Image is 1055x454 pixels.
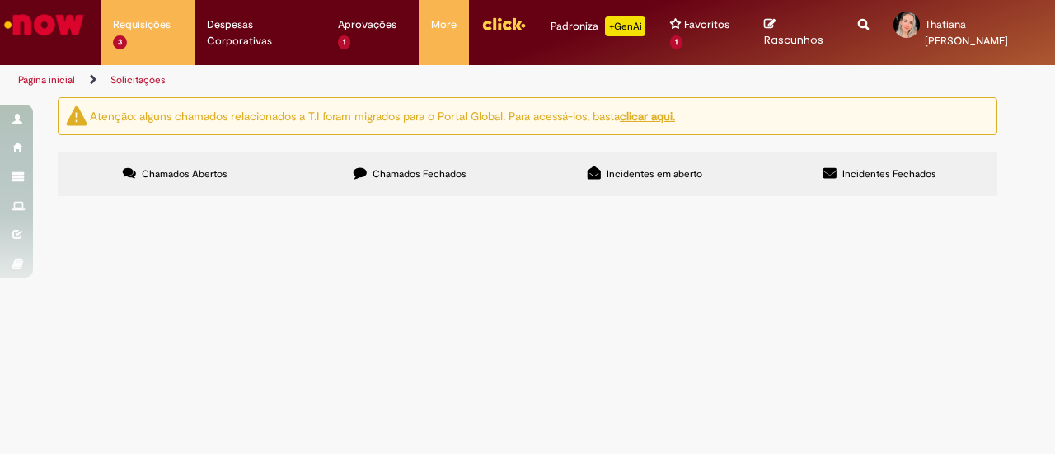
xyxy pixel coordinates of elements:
span: Chamados Fechados [373,167,467,180]
a: Página inicial [18,73,75,87]
span: Rascunhos [764,32,823,48]
ul: Trilhas de página [12,65,691,96]
a: clicar aqui. [620,109,675,124]
img: ServiceNow [2,8,87,41]
a: Solicitações [110,73,166,87]
span: Despesas Corporativas [207,16,314,49]
span: 1 [670,35,682,49]
span: Incidentes em aberto [607,167,702,180]
p: +GenAi [605,16,645,36]
span: 3 [113,35,127,49]
span: Thatiana [PERSON_NAME] [925,17,1008,48]
div: Padroniza [551,16,645,36]
span: 1 [338,35,350,49]
span: Chamados Abertos [142,167,227,180]
img: click_logo_yellow_360x200.png [481,12,526,36]
span: Aprovações [338,16,396,33]
span: Incidentes Fechados [842,167,936,180]
span: Requisições [113,16,171,33]
a: Rascunhos [764,17,833,48]
span: Favoritos [684,16,729,33]
ng-bind-html: Atenção: alguns chamados relacionados a T.I foram migrados para o Portal Global. Para acessá-los,... [90,109,675,124]
span: More [431,16,457,33]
